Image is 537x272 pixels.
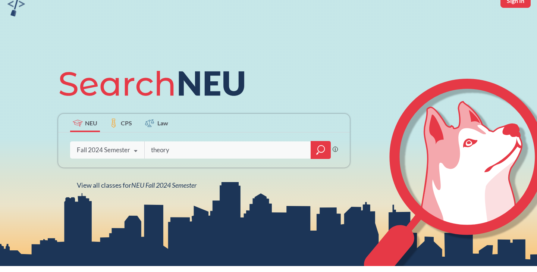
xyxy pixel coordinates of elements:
input: Class, professor, course number, "phrase" [150,142,305,158]
span: View all classes for [77,181,197,189]
svg: magnifying glass [316,145,325,155]
span: CPS [121,119,132,127]
div: magnifying glass [311,141,331,159]
span: NEU [85,119,97,127]
div: Fall 2024 Semester [77,146,130,154]
span: NEU Fall 2024 Semester [131,181,197,189]
span: Law [157,119,168,127]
